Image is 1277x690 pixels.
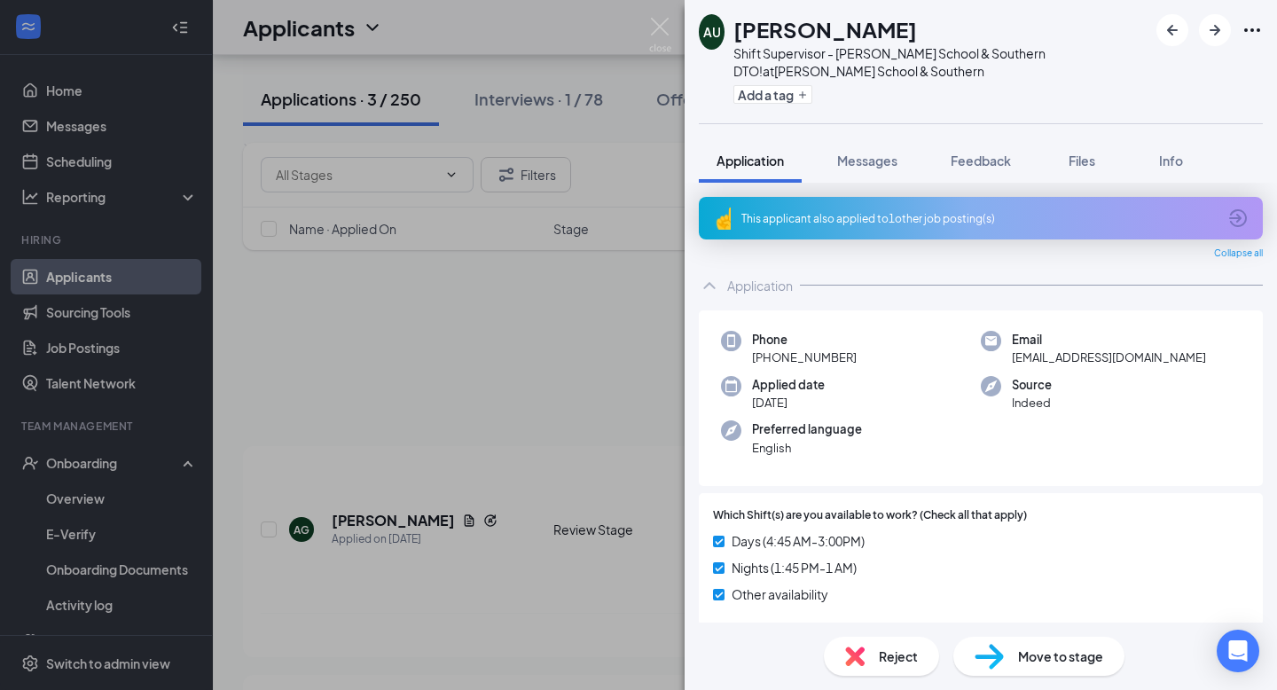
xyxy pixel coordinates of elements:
span: Files [1069,153,1095,169]
button: ArrowLeftNew [1156,14,1188,46]
h1: [PERSON_NAME] [733,14,917,44]
svg: ArrowRight [1204,20,1226,41]
div: Shift Supervisor - [PERSON_NAME] School & Southern DTO! at [PERSON_NAME] School & Southern [733,44,1148,80]
span: Application [717,153,784,169]
span: Collapse all [1214,247,1263,261]
span: Feedback [951,153,1011,169]
span: English [752,439,862,457]
button: ArrowRight [1199,14,1231,46]
span: Reject [879,647,918,666]
span: Email [1012,331,1206,349]
div: AU [703,23,721,41]
div: This applicant also applied to 1 other job posting(s) [741,211,1217,226]
svg: Plus [797,90,808,100]
span: Info [1159,153,1183,169]
svg: Ellipses [1242,20,1263,41]
svg: ChevronUp [699,275,720,296]
span: [EMAIL_ADDRESS][DOMAIN_NAME] [1012,349,1206,366]
span: Preferred language [752,420,862,438]
span: Which Shift(s) are you available to work? (Check all that apply) [713,507,1027,524]
svg: ArrowLeftNew [1162,20,1183,41]
span: Nights (1:45 PM-1 AM) [732,558,857,577]
span: Phone [752,331,857,349]
span: Other availability [732,584,828,604]
span: Messages [837,153,897,169]
span: Days (4:45 AM-3:00PM) [732,531,865,551]
span: Indeed [1012,394,1052,412]
span: [PHONE_NUMBER] [752,349,857,366]
span: Applied date [752,376,825,394]
button: PlusAdd a tag [733,85,812,104]
span: Source [1012,376,1052,394]
span: [DATE] [752,394,825,412]
span: Move to stage [1018,647,1103,666]
div: Open Intercom Messenger [1217,630,1259,672]
div: Application [727,277,793,294]
svg: ArrowCircle [1227,208,1249,229]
